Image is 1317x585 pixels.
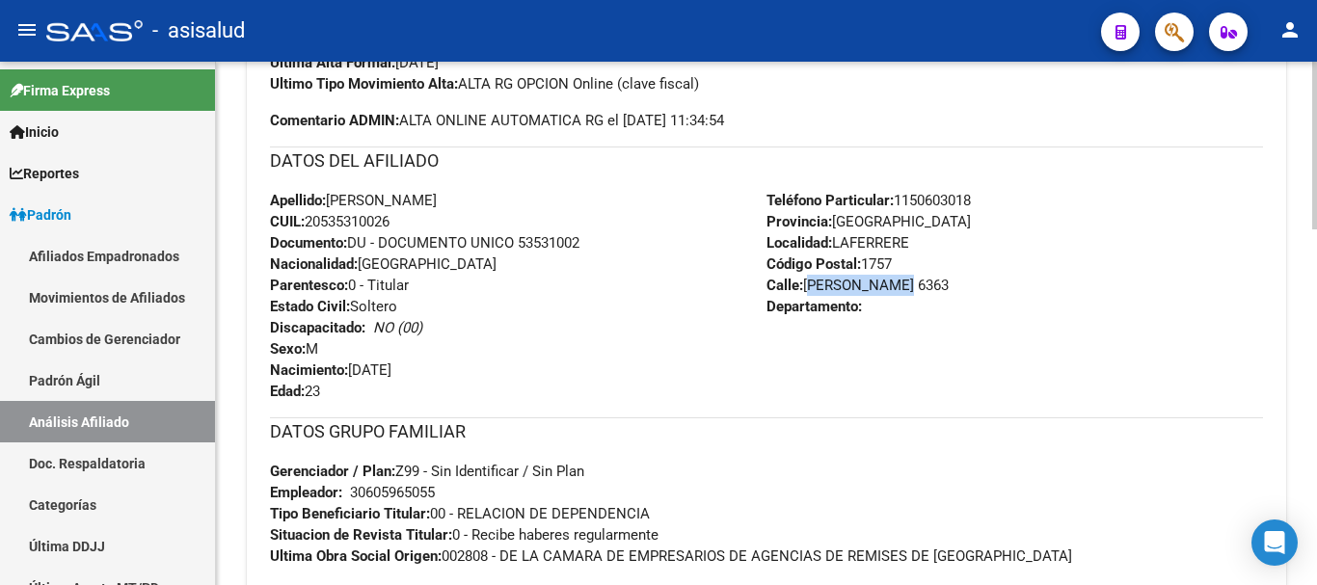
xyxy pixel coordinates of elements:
strong: Estado Civil: [270,298,350,315]
strong: Última Alta Formal: [270,54,395,71]
strong: Comentario ADMIN: [270,112,399,129]
strong: Parentesco: [270,277,348,294]
span: 0 - Recibe haberes regularmente [270,526,658,544]
span: 002808 - DE LA CAMARA DE EMPRESARIOS DE AGENCIAS DE REMISES DE [GEOGRAPHIC_DATA] [270,547,1072,565]
strong: Nacionalidad: [270,255,358,273]
span: 0 - Titular [270,277,409,294]
strong: Provincia: [766,213,832,230]
span: 20535310026 [270,213,390,230]
span: Reportes [10,163,79,184]
strong: Ultimo Tipo Movimiento Alta: [270,75,458,93]
span: Padrón [10,204,71,226]
h3: DATOS DEL AFILIADO [270,147,1263,174]
span: M [270,340,318,358]
strong: Documento: [270,234,347,252]
span: ALTA RG OPCION Online (clave fiscal) [270,75,699,93]
strong: Teléfono Particular: [766,192,894,209]
span: Inicio [10,121,59,143]
mat-icon: menu [15,18,39,41]
span: [PERSON_NAME] 6363 [766,277,949,294]
span: [PERSON_NAME] [270,192,437,209]
span: [DATE] [270,54,439,71]
strong: Apellido: [270,192,326,209]
strong: Gerenciador / Plan: [270,463,395,480]
span: [GEOGRAPHIC_DATA] [270,255,497,273]
span: Z99 - Sin Identificar / Sin Plan [270,463,584,480]
strong: Sexo: [270,340,306,358]
span: LAFERRERE [766,234,909,252]
div: 30605965055 [350,482,435,503]
i: NO (00) [373,319,422,336]
span: [GEOGRAPHIC_DATA] [766,213,971,230]
strong: Tipo Beneficiario Titular: [270,505,430,522]
span: 1757 [766,255,892,273]
div: Open Intercom Messenger [1251,519,1298,566]
span: ALTA ONLINE AUTOMATICA RG el [DATE] 11:34:54 [270,110,724,131]
strong: Edad: [270,383,305,400]
span: 00 - RELACION DE DEPENDENCIA [270,505,650,522]
strong: Ultima Obra Social Origen: [270,547,442,565]
strong: Calle: [766,277,803,294]
span: Soltero [270,298,397,315]
strong: CUIL: [270,213,305,230]
mat-icon: person [1278,18,1302,41]
strong: Departamento: [766,298,862,315]
h3: DATOS GRUPO FAMILIAR [270,418,1263,445]
span: Firma Express [10,80,110,101]
strong: Nacimiento: [270,361,348,379]
span: - asisalud [152,10,245,52]
span: 1150603018 [766,192,971,209]
span: DU - DOCUMENTO UNICO 53531002 [270,234,579,252]
span: [DATE] [270,361,391,379]
strong: Situacion de Revista Titular: [270,526,452,544]
strong: Localidad: [766,234,832,252]
strong: Empleador: [270,484,342,501]
span: 23 [270,383,320,400]
strong: Discapacitado: [270,319,365,336]
strong: Código Postal: [766,255,861,273]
